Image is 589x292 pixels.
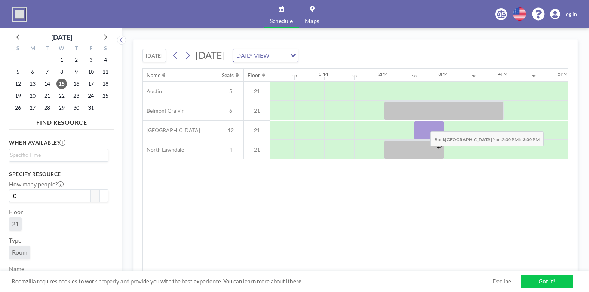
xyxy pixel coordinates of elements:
span: Monday, October 6, 2025 [27,67,38,77]
a: Got it! [521,275,573,288]
span: 4 [218,146,243,153]
div: 30 [292,74,297,79]
span: 6 [218,107,243,114]
div: 30 [532,74,536,79]
div: T [40,44,55,54]
span: Monday, October 27, 2025 [27,103,38,113]
div: Name [147,72,160,79]
button: - [91,189,99,202]
div: S [11,44,25,54]
span: Wednesday, October 1, 2025 [56,55,67,65]
div: Search for option [9,149,108,161]
span: 21 [244,107,270,114]
a: Decline [493,278,511,285]
div: M [25,44,40,54]
span: Wednesday, October 8, 2025 [56,67,67,77]
span: Sunday, October 12, 2025 [13,79,23,89]
span: Roomzilla requires cookies to work properly and provide you with the best experience. You can lea... [12,278,493,285]
span: Saturday, October 11, 2025 [100,67,111,77]
a: here. [290,278,303,285]
div: 4PM [498,71,507,77]
span: 21 [12,220,19,228]
div: W [55,44,69,54]
span: Friday, October 24, 2025 [86,91,96,101]
a: Log in [550,9,577,19]
div: [DATE] [51,32,72,42]
span: Friday, October 3, 2025 [86,55,96,65]
span: 12 [218,127,243,134]
span: Sunday, October 26, 2025 [13,103,23,113]
button: + [99,189,108,202]
button: [DATE] [142,49,166,62]
h4: FIND RESOURCE [9,116,114,126]
div: 3PM [438,71,448,77]
span: Friday, October 17, 2025 [86,79,96,89]
div: 30 [472,74,476,79]
span: Tuesday, October 14, 2025 [42,79,52,89]
span: 21 [244,88,270,95]
span: Saturday, October 18, 2025 [100,79,111,89]
span: Thursday, October 23, 2025 [71,91,82,101]
span: Belmont Craigin [143,107,185,114]
span: Wednesday, October 29, 2025 [56,103,67,113]
div: 30 [352,74,357,79]
span: Austin [143,88,162,95]
div: 30 [412,74,417,79]
span: Sunday, October 5, 2025 [13,67,23,77]
span: Sunday, October 19, 2025 [13,91,23,101]
div: 2PM [378,71,388,77]
b: 2:30 PM [502,137,519,142]
div: T [69,44,83,54]
span: 21 [244,146,270,153]
span: 21 [244,127,270,134]
b: 3:00 PM [523,137,540,142]
span: Schedule [270,18,293,24]
div: F [83,44,98,54]
b: [GEOGRAPHIC_DATA] [445,137,492,142]
span: Maps [305,18,319,24]
span: Log in [563,11,577,18]
div: Search for option [233,49,298,62]
span: Thursday, October 30, 2025 [71,103,82,113]
input: Search for option [10,151,104,159]
span: Thursday, October 16, 2025 [71,79,82,89]
span: Saturday, October 25, 2025 [100,91,111,101]
div: Floor [248,72,260,79]
span: Friday, October 10, 2025 [86,67,96,77]
label: How many people? [9,180,64,188]
span: Tuesday, October 7, 2025 [42,67,52,77]
div: 1PM [319,71,328,77]
span: Thursday, October 2, 2025 [71,55,82,65]
span: 5 [218,88,243,95]
span: [GEOGRAPHIC_DATA] [143,127,200,134]
span: Wednesday, October 22, 2025 [56,91,67,101]
span: North Lawndale [143,146,184,153]
span: Saturday, October 4, 2025 [100,55,111,65]
div: Seats [222,72,234,79]
span: Wednesday, October 15, 2025 [56,79,67,89]
h3: Specify resource [9,171,108,177]
label: Name [9,265,24,273]
span: Tuesday, October 28, 2025 [42,103,52,113]
span: Book from to [430,131,544,146]
span: Room [12,249,27,256]
label: Type [9,237,21,244]
span: Thursday, October 9, 2025 [71,67,82,77]
span: Friday, October 31, 2025 [86,103,96,113]
span: DAILY VIEW [235,51,271,60]
img: organization-logo [12,7,27,22]
input: Search for option [272,51,286,60]
span: [DATE] [196,49,225,61]
label: Floor [9,208,23,216]
span: Tuesday, October 21, 2025 [42,91,52,101]
div: 5PM [558,71,567,77]
span: Monday, October 20, 2025 [27,91,38,101]
div: S [98,44,113,54]
span: Monday, October 13, 2025 [27,79,38,89]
